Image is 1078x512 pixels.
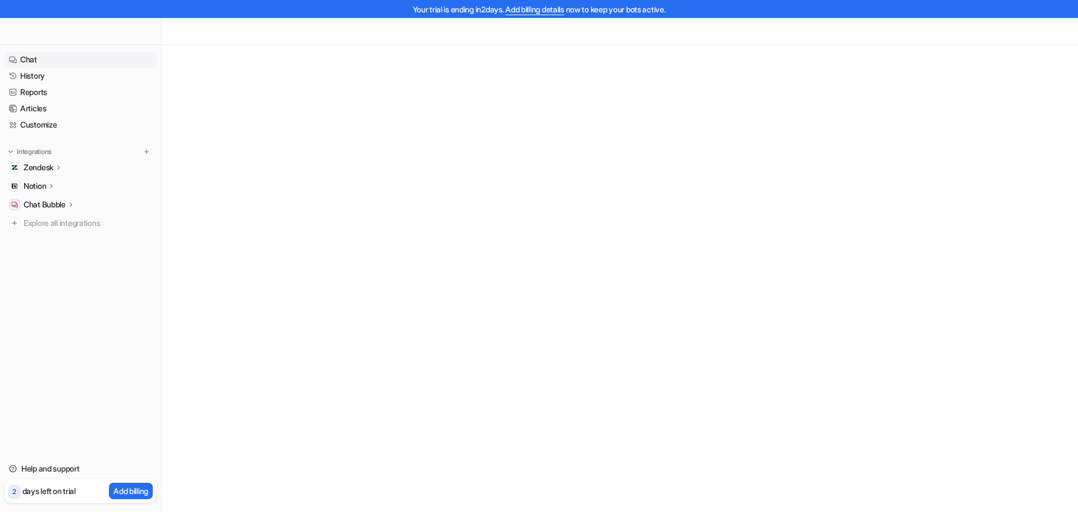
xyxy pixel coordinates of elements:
[109,483,153,499] button: Add billing
[7,148,15,156] img: expand menu
[4,215,157,231] a: Explore all integrations
[113,485,148,497] p: Add billing
[505,4,564,14] a: Add billing details
[22,485,76,497] p: days left on trial
[4,52,157,67] a: Chat
[4,68,157,84] a: History
[4,101,157,116] a: Articles
[11,183,18,189] img: Notion
[11,201,18,208] img: Chat Bubble
[4,146,55,157] button: Integrations
[24,162,53,173] p: Zendesk
[24,199,66,210] p: Chat Bubble
[24,214,152,232] span: Explore all integrations
[4,117,157,133] a: Customize
[12,487,16,497] p: 2
[9,218,20,229] img: explore all integrations
[24,180,46,192] p: Notion
[143,148,150,156] img: menu_add.svg
[4,84,157,100] a: Reports
[4,461,157,477] a: Help and support
[11,164,18,171] img: Zendesk
[17,147,52,156] p: Integrations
